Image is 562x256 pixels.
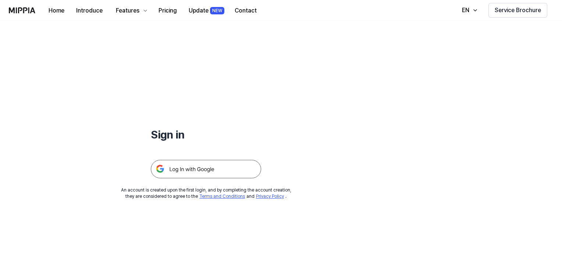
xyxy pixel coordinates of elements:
button: Contact [229,3,263,18]
div: An account is created upon the first login, and by completing the account creation, they are cons... [121,187,291,200]
button: Features [109,3,153,18]
div: Features [114,6,141,15]
button: Home [43,3,70,18]
button: EN [455,3,483,18]
button: Introduce [70,3,109,18]
h1: Sign in [151,127,261,142]
a: Terms and Conditions [199,194,245,199]
img: logo [9,7,35,13]
button: UpdateNEW [183,3,229,18]
button: Pricing [153,3,183,18]
div: EN [460,6,471,15]
a: UpdateNEW [183,0,229,21]
a: Privacy Policy [256,194,284,199]
div: NEW [210,7,224,14]
img: 구글 로그인 버튼 [151,160,261,178]
button: Service Brochure [488,3,547,18]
